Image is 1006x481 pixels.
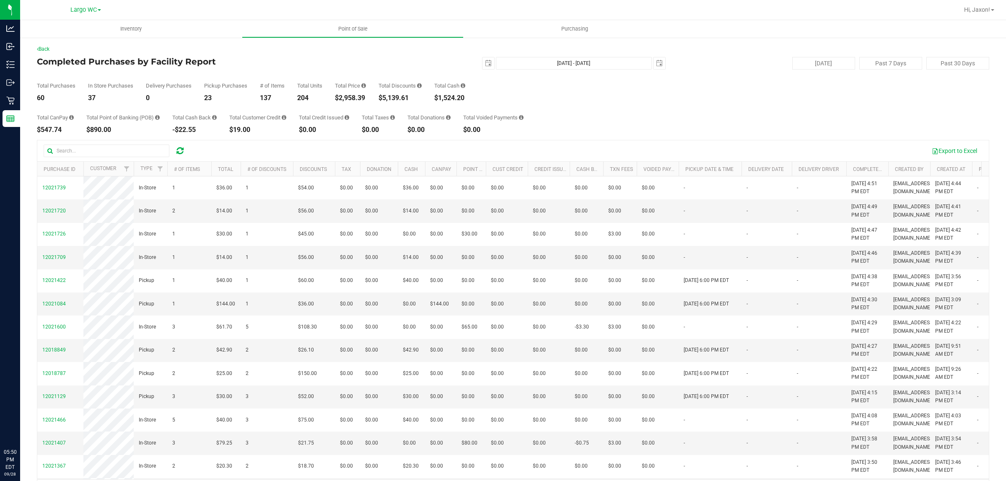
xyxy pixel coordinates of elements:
span: $0.00 [575,207,588,215]
i: Sum of the successful, non-voided cash payment transactions for all purchases in the date range. ... [461,83,465,88]
span: $0.00 [430,253,443,261]
span: - [684,207,685,215]
span: $14.00 [216,207,232,215]
span: Pickup [139,346,154,354]
span: 1 [246,230,249,238]
span: 1 [246,207,249,215]
span: 12021720 [42,208,66,214]
span: $0.00 [533,184,546,192]
button: Past 30 Days [926,57,989,70]
input: Search... [44,145,169,157]
span: $0.00 [575,277,588,284]
div: Total Cash [434,83,465,88]
span: [DATE] 4:51 PM EDT [851,180,883,196]
div: -$22.55 [172,127,217,133]
span: - [747,253,748,261]
span: $0.00 [608,253,621,261]
div: 137 [260,95,285,101]
span: [DATE] 4:49 PM EDT [851,203,883,219]
span: $25.00 [216,370,232,378]
button: [DATE] [792,57,855,70]
span: $0.00 [340,300,353,308]
div: Total Taxes [362,115,395,120]
span: 12021739 [42,185,66,191]
span: $0.00 [430,277,443,284]
span: $0.00 [491,207,504,215]
span: $144.00 [430,300,449,308]
a: Cash [404,166,418,172]
span: $0.00 [533,207,546,215]
div: Total Credit Issued [299,115,349,120]
inline-svg: Inbound [6,42,15,51]
a: Delivery Date [748,166,784,172]
span: Hi, Jaxon! [964,6,990,13]
span: 3 [172,323,175,331]
span: $0.00 [575,300,588,308]
span: $0.00 [365,323,378,331]
span: [DATE] 6:00 PM EDT [684,346,729,354]
a: Filter [120,162,134,176]
span: 12021709 [42,254,66,260]
span: select [482,57,494,69]
span: $0.00 [340,346,353,354]
span: $25.00 [403,370,419,378]
span: $0.00 [608,184,621,192]
span: $0.00 [575,253,588,261]
span: - [797,277,798,284]
span: $0.00 [430,207,443,215]
span: [DATE] 3:09 PM EDT [935,296,967,312]
span: $42.90 [403,346,419,354]
span: Inventory [109,25,153,33]
span: - [977,230,978,238]
a: Voided Payment [643,166,685,172]
span: In-Store [139,184,156,192]
span: - [797,230,798,238]
span: $36.00 [216,184,232,192]
div: Total Voided Payments [463,115,524,120]
span: $0.00 [575,346,588,354]
span: $40.00 [216,277,232,284]
span: - [684,184,685,192]
span: [EMAIL_ADDRESS][DOMAIN_NAME] [893,180,934,196]
span: $0.00 [608,300,621,308]
span: [DATE] 3:56 PM EDT [935,273,967,289]
span: - [747,300,748,308]
div: Total Point of Banking (POB) [86,115,160,120]
i: Sum of all voided payment transaction amounts, excluding tips and transaction fees, for all purch... [519,115,524,120]
span: $45.00 [298,230,314,238]
span: Pickup [139,370,154,378]
span: $0.00 [365,207,378,215]
span: [DATE] 4:30 PM EDT [851,296,883,312]
span: [DATE] 4:22 PM EDT [935,319,967,335]
a: Inventory [20,20,242,38]
span: - [977,207,978,215]
a: Point of Banking (POB) [463,166,523,172]
a: Purchasing [464,20,685,38]
span: 12021084 [42,301,66,307]
span: $0.00 [533,370,546,378]
i: Sum of all round-up-to-next-dollar total price adjustments for all purchases in the date range. [446,115,451,120]
i: Sum of the successful, non-voided CanPay payment transactions for all purchases in the date range. [69,115,74,120]
inline-svg: Reports [6,114,15,123]
span: $0.00 [365,253,378,261]
span: [DATE] 4:22 PM EDT [851,365,883,381]
div: $1,524.20 [434,95,465,101]
a: Purchase ID [44,166,75,172]
a: Tax [342,166,351,172]
span: 1 [172,300,175,308]
i: Sum of all account credit issued for all refunds from returned purchases in the date range. [345,115,349,120]
div: Total Price [335,83,366,88]
span: $0.00 [491,370,504,378]
span: Pickup [139,300,154,308]
inline-svg: Analytics [6,24,15,33]
span: - [797,184,798,192]
span: $0.00 [340,207,353,215]
span: - [977,323,978,331]
div: 0 [146,95,192,101]
span: 12018787 [42,370,66,376]
span: $42.90 [216,346,232,354]
span: $0.00 [642,230,655,238]
span: 2 [246,370,249,378]
span: $0.00 [491,346,504,354]
div: $890.00 [86,127,160,133]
